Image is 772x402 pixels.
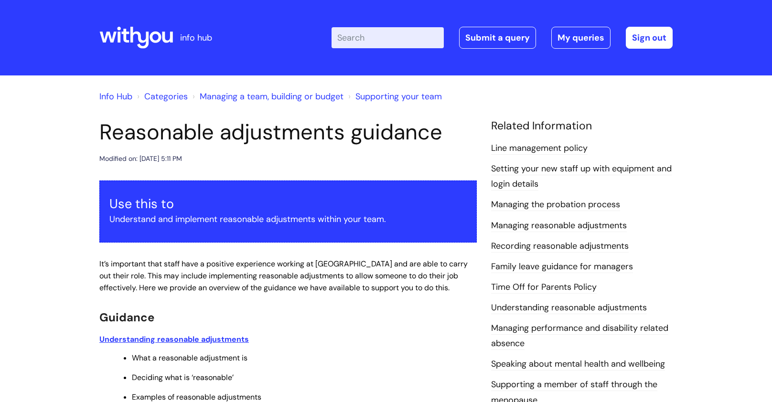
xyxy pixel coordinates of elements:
[491,240,629,253] a: Recording reasonable adjustments
[99,259,468,293] span: It’s important that staff have a positive experience working at [GEOGRAPHIC_DATA] and are able to...
[332,27,444,48] input: Search
[491,119,673,133] h4: Related Information
[109,196,467,212] h3: Use this to
[491,322,668,350] a: Managing performance and disability related absence
[459,27,536,49] a: Submit a query
[355,91,442,102] a: Supporting your team
[491,142,588,155] a: Line management policy
[99,119,477,145] h1: Reasonable adjustments guidance
[180,30,212,45] p: info hub
[626,27,673,49] a: Sign out
[99,310,154,325] span: Guidance
[491,358,665,370] a: Speaking about mental health and wellbeing
[144,91,188,102] a: Categories
[491,261,633,273] a: Family leave guidance for managers
[190,89,343,104] li: Managing a team, building or budget
[132,353,247,363] span: What a reasonable adjustment is
[109,212,467,227] p: Understand and implement reasonable adjustments within your team.
[491,281,597,294] a: Time Off for Parents Policy
[551,27,611,49] a: My queries
[332,27,673,49] div: | -
[491,220,627,232] a: Managing reasonable adjustments
[99,91,132,102] a: Info Hub
[135,89,188,104] li: Solution home
[200,91,343,102] a: Managing a team, building or budget
[132,372,234,382] span: Deciding what is ‘reasonable’
[491,302,647,314] a: Understanding reasonable adjustments
[99,153,182,165] div: Modified on: [DATE] 5:11 PM
[99,334,249,344] a: Understanding reasonable adjustments
[132,392,261,402] span: Examples of reasonable adjustments
[346,89,442,104] li: Supporting your team
[491,163,672,190] a: Setting your new staff up with equipment and login details
[491,199,620,211] a: Managing the probation process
